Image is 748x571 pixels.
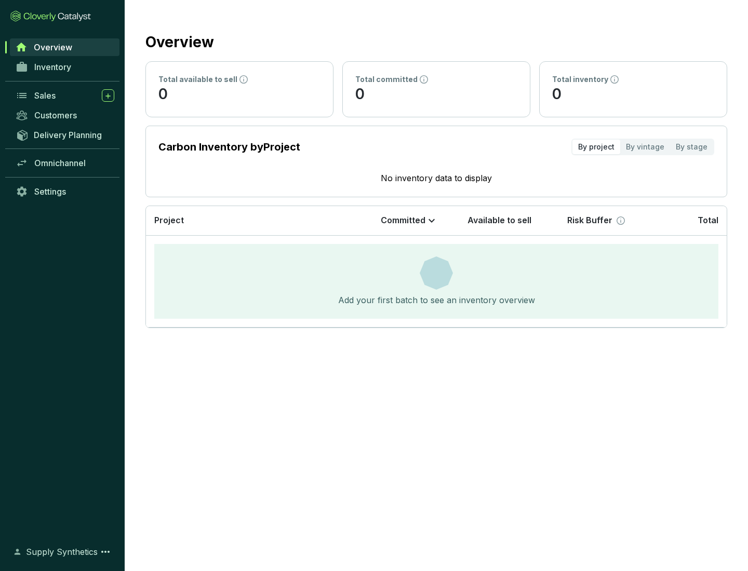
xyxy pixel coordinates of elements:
div: By vintage [620,140,670,154]
div: By stage [670,140,713,154]
p: Total committed [355,74,418,85]
span: Sales [34,90,56,101]
th: Available to sell [446,206,540,236]
p: Committed [381,215,425,226]
p: Total inventory [552,74,608,85]
p: Total available to sell [158,74,237,85]
a: Settings [10,183,119,200]
span: Omnichannel [34,158,86,168]
th: Total [633,206,727,236]
p: Risk Buffer [567,215,612,226]
p: 0 [552,85,714,104]
h2: Overview [145,31,214,53]
a: Customers [10,106,119,124]
a: Sales [10,87,119,104]
span: Overview [34,42,72,52]
p: Carbon Inventory by Project [158,140,300,154]
a: Omnichannel [10,154,119,172]
span: Supply Synthetics [26,546,98,558]
span: Settings [34,186,66,197]
p: 0 [158,85,320,104]
a: Inventory [10,58,119,76]
p: 0 [355,85,517,104]
p: No inventory data to display [158,172,714,184]
th: Project [146,206,353,236]
span: Delivery Planning [34,130,102,140]
span: Inventory [34,62,71,72]
a: Overview [10,38,119,56]
div: By project [572,140,620,154]
a: Delivery Planning [10,126,119,143]
div: segmented control [571,139,714,155]
div: Add your first batch to see an inventory overview [338,294,535,306]
span: Customers [34,110,77,120]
